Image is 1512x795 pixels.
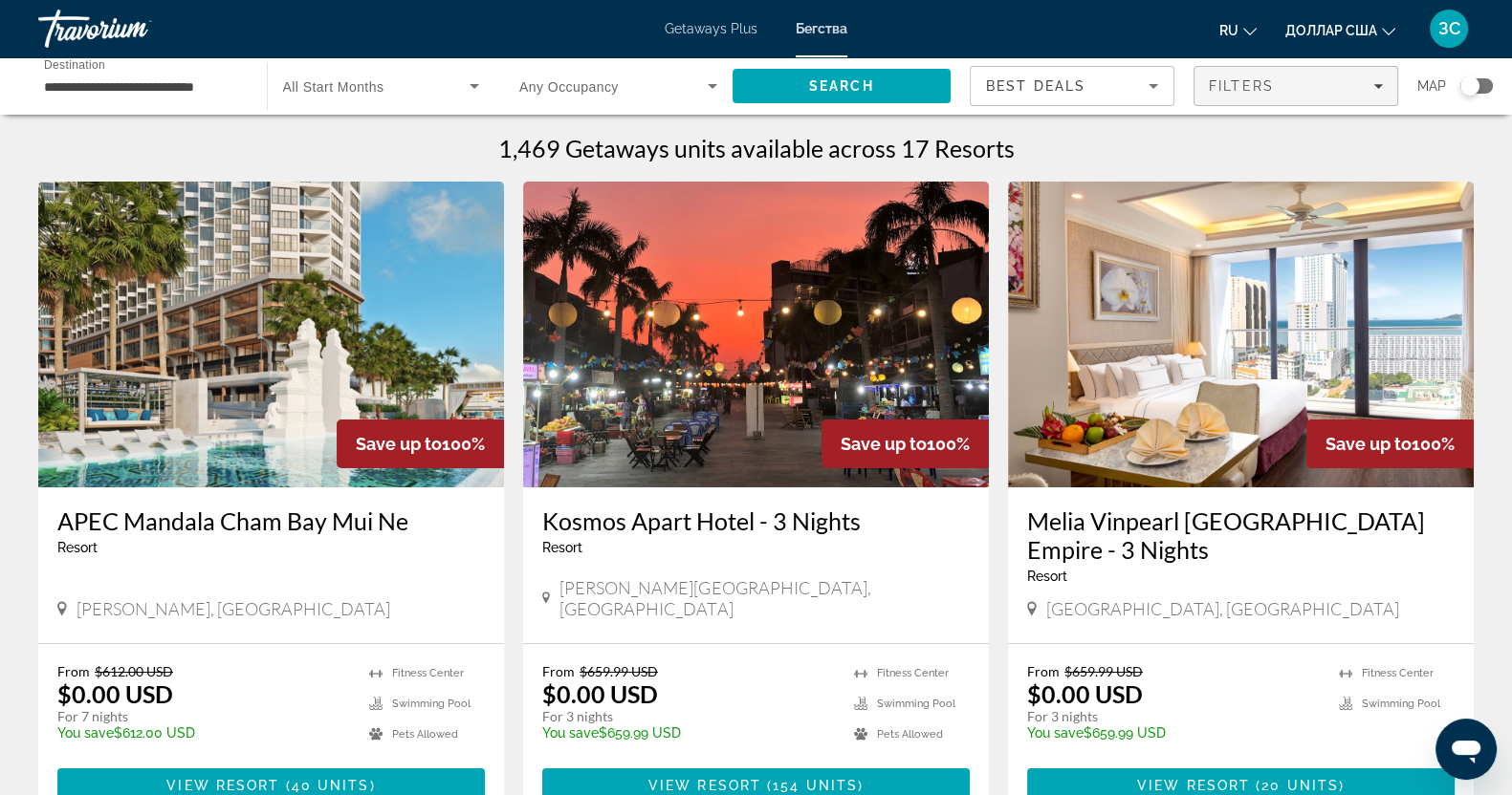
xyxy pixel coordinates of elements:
[1424,9,1474,49] button: Меню пользователя
[1219,16,1257,44] button: Изменить язык
[542,725,835,741] p: $659.99 USD
[822,419,989,468] div: 100%
[542,708,835,725] p: For 3 nights
[1250,778,1345,793] span: ( )
[1435,719,1497,780] iframe: Кнопка запуска окна обмена сообщениями
[841,434,927,454] span: Save up to
[279,778,375,793] span: ( )
[392,698,471,710] span: Swimming Pool
[523,182,989,487] img: Kosmos Apart Hotel - 3 Nights
[1008,182,1474,487] img: Melia Vinpearl Nha Trang Empire - 3 Nights
[761,778,864,793] span: ( )
[1362,667,1434,679] span: Fitness Center
[986,75,1158,97] mat-select: Sort by
[1027,679,1143,708] p: $0.00 USD
[57,708,350,725] p: For 7 nights
[1137,778,1250,793] span: View Resort
[1417,73,1446,99] span: Map
[542,663,575,679] span: From
[1219,23,1238,38] font: ru
[1027,569,1067,584] span: Resort
[580,663,658,679] span: $659.99 USD
[773,778,858,793] span: 154 units
[292,778,370,793] span: 40 units
[986,78,1085,94] span: Best Deals
[356,434,442,454] span: Save up to
[559,577,970,619] span: [PERSON_NAME][GEOGRAPHIC_DATA], [GEOGRAPHIC_DATA]
[283,79,384,95] span: All Start Months
[796,21,847,36] a: Бегства
[57,663,90,679] span: From
[648,778,761,793] span: View Resort
[166,778,279,793] span: View Resort
[877,728,943,741] span: Pets Allowed
[542,540,582,555] span: Resort
[392,728,458,741] span: Pets Allowed
[77,598,390,619] span: [PERSON_NAME], [GEOGRAPHIC_DATA]
[1306,419,1474,468] div: 100%
[1046,598,1399,619] span: [GEOGRAPHIC_DATA], [GEOGRAPHIC_DATA]
[1064,663,1143,679] span: $659.99 USD
[1326,434,1412,454] span: Save up to
[44,75,242,98] input: Select destination
[57,506,485,535] a: APEC Mandala Cham Bay Mui Ne
[542,679,658,708] p: $0.00 USD
[1027,725,1320,741] p: $659.99 USD
[1027,725,1084,741] span: You save
[498,134,1015,162] h1: 1,469 Getaways units available across 17 Resorts
[57,540,98,555] span: Resort
[1285,16,1395,44] button: Изменить валюту
[44,58,105,71] span: Destination
[1027,663,1060,679] span: From
[519,79,619,95] span: Any Occupancy
[733,69,952,103] button: Search
[542,506,970,535] a: Kosmos Apart Hotel - 3 Nights
[57,679,173,708] p: $0.00 USD
[542,725,599,741] span: You save
[1027,506,1455,564] a: Melia Vinpearl [GEOGRAPHIC_DATA] Empire - 3 Nights
[57,725,114,741] span: You save
[877,667,949,679] span: Fitness Center
[337,419,504,468] div: 100%
[1261,778,1339,793] span: 20 units
[392,667,464,679] span: Fitness Center
[38,4,230,54] a: Травориум
[1194,66,1398,106] button: Filters
[877,698,955,710] span: Swimming Pool
[1285,23,1377,38] font: доллар США
[57,725,350,741] p: $612.00 USD
[95,663,173,679] span: $612.00 USD
[665,21,757,36] a: Getaways Plus
[1027,708,1320,725] p: For 3 nights
[1438,18,1460,38] font: ЗС
[809,78,874,94] span: Search
[1209,78,1274,94] span: Filters
[1362,698,1440,710] span: Swimming Pool
[38,182,504,487] img: APEC Mandala Cham Bay Mui Ne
